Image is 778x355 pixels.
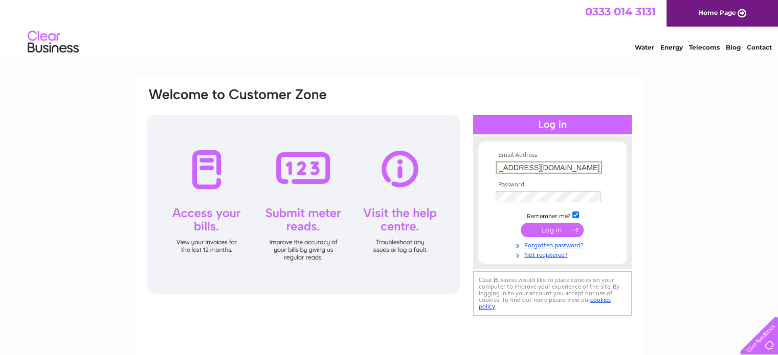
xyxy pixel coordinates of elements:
a: 0333 014 3131 [585,5,656,18]
a: Not registered? [496,249,612,259]
a: cookies policy [479,296,611,310]
a: Telecoms [689,43,720,51]
a: Energy [660,43,683,51]
a: Forgotten password? [496,240,612,249]
input: Submit [521,223,584,237]
a: Blog [726,43,741,51]
div: Clear Business is a trading name of Verastar Limited (registered in [GEOGRAPHIC_DATA] No. 3667643... [148,6,631,50]
a: Water [635,43,654,51]
div: Clear Business would like to place cookies on your computer to improve your experience of the sit... [473,271,632,316]
a: Contact [747,43,772,51]
th: Email Address: [493,152,612,159]
img: logo.png [27,27,79,58]
td: Remember me? [493,210,612,220]
th: Password: [493,181,612,188]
